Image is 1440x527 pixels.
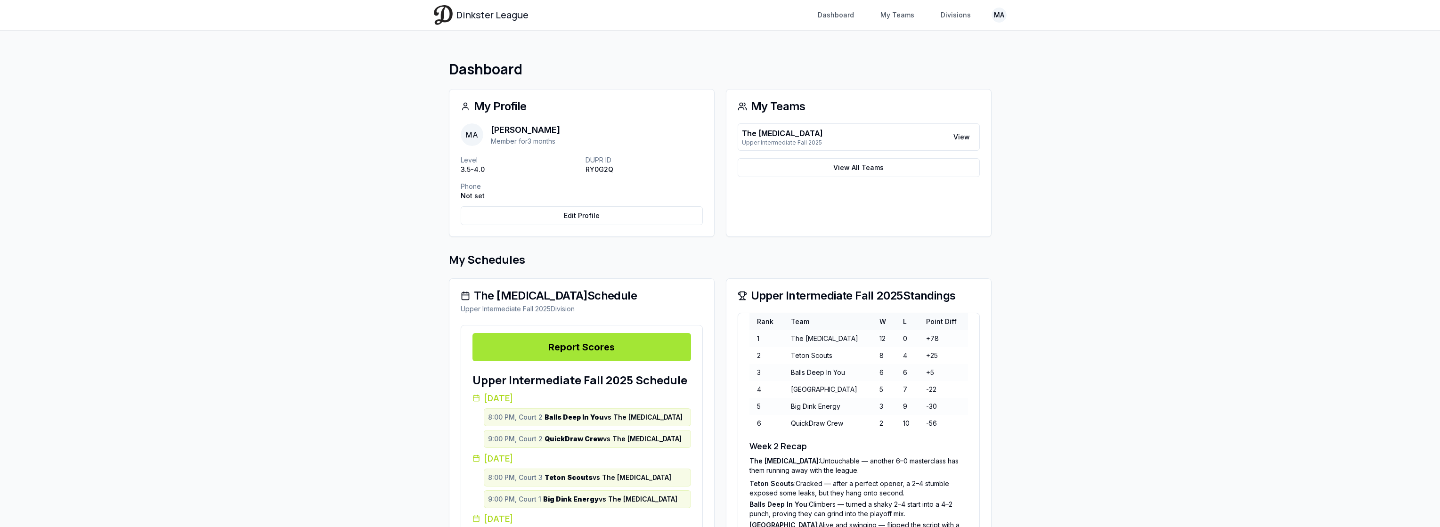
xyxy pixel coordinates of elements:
td: 9 [895,398,919,415]
a: Dinkster League [434,5,529,24]
th: W [872,313,895,330]
img: Dinkster [434,5,453,24]
h3: [DATE] [472,452,691,465]
p: DUPR ID [586,155,703,165]
td: Balls Deep In You [783,364,872,381]
a: My Teams [875,7,920,24]
h3: [DATE] [472,512,691,525]
a: Divisions [935,7,976,24]
h1: Dashboard [449,61,992,78]
td: +25 [919,347,968,364]
p: 3.5-4.0 [461,165,578,174]
li: : Cracked — after a perfect opener, a 2–4 stumble exposed some leaks, but they hang onto second. [749,479,968,498]
span: 8:00 PM, Court 3 [488,473,543,482]
span: vs The [MEDICAL_DATA] [545,413,683,422]
div: Upper Intermediate Fall 2025 Standings [738,290,980,301]
li: : Climbers — turned a shaky 2–4 start into a 4–2 punch, proving they can grind into the playoff mix. [749,500,968,519]
h2: Week 2 Recap [749,439,968,453]
div: Upper Intermediate Fall 2025 Division [461,304,703,314]
span: MA [461,123,483,146]
span: Dinkster League [456,8,529,22]
a: View [948,129,976,146]
td: 0 [895,330,919,347]
td: 4 [749,381,783,398]
th: Rank [749,313,783,330]
p: Upper Intermediate Fall 2025 [742,139,823,146]
th: L [895,313,919,330]
p: RY0G2Q [586,165,703,174]
td: 8 [872,347,895,364]
td: 5 [749,398,783,415]
strong: QuickDraw Crew [545,435,603,443]
td: -30 [919,398,968,415]
strong: Big Dink Energy [543,495,599,503]
td: 10 [895,415,919,432]
h2: My Schedules [449,252,992,267]
td: 4 [895,347,919,364]
a: Dashboard [812,7,860,24]
strong: Balls Deep In You [545,413,604,421]
div: The [MEDICAL_DATA] Schedule [461,290,703,301]
td: 2 [749,347,783,364]
span: vs The [MEDICAL_DATA] [543,495,677,504]
td: 7 [895,381,919,398]
span: 9:00 PM, Court 1 [488,495,541,504]
p: Level [461,155,578,165]
td: Teton Scouts [783,347,872,364]
p: [PERSON_NAME] [491,123,560,137]
span: Balls Deep In You [749,500,807,508]
div: My Teams [738,101,980,112]
p: The [MEDICAL_DATA] [742,128,823,139]
td: 3 [749,364,783,381]
td: +5 [919,364,968,381]
span: vs The [MEDICAL_DATA] [545,473,671,482]
td: 12 [872,330,895,347]
div: My Profile [461,101,703,112]
p: Not set [461,191,578,201]
td: 6 [895,364,919,381]
th: Point Diff [919,313,968,330]
td: 1 [749,330,783,347]
span: Teton Scouts [749,479,794,487]
p: Phone [461,182,578,191]
p: Member for 3 months [491,137,560,146]
td: 3 [872,398,895,415]
span: 8:00 PM, Court 2 [488,413,543,422]
td: [GEOGRAPHIC_DATA] [783,381,872,398]
li: : Untouchable — another 6–0 masterclass has them running away with the league. [749,456,968,475]
td: -22 [919,381,968,398]
td: 5 [872,381,895,398]
h1: Upper Intermediate Fall 2025 Schedule [472,373,691,388]
td: QuickDraw Crew [783,415,872,432]
button: MA [992,8,1007,23]
td: -56 [919,415,968,432]
a: Edit Profile [461,206,703,225]
span: The [MEDICAL_DATA] [749,457,819,465]
td: +78 [919,330,968,347]
a: Report Scores [472,333,691,361]
td: 2 [872,415,895,432]
span: 9:00 PM, Court 2 [488,434,543,444]
strong: Teton Scouts [545,473,593,481]
span: vs The [MEDICAL_DATA] [545,434,682,444]
th: Team [783,313,872,330]
td: 6 [749,415,783,432]
td: Big Dink Energy [783,398,872,415]
td: The [MEDICAL_DATA] [783,330,872,347]
h3: [DATE] [472,391,691,405]
iframe: chat widget [1396,485,1426,513]
td: 6 [872,364,895,381]
a: View All Teams [738,158,980,177]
